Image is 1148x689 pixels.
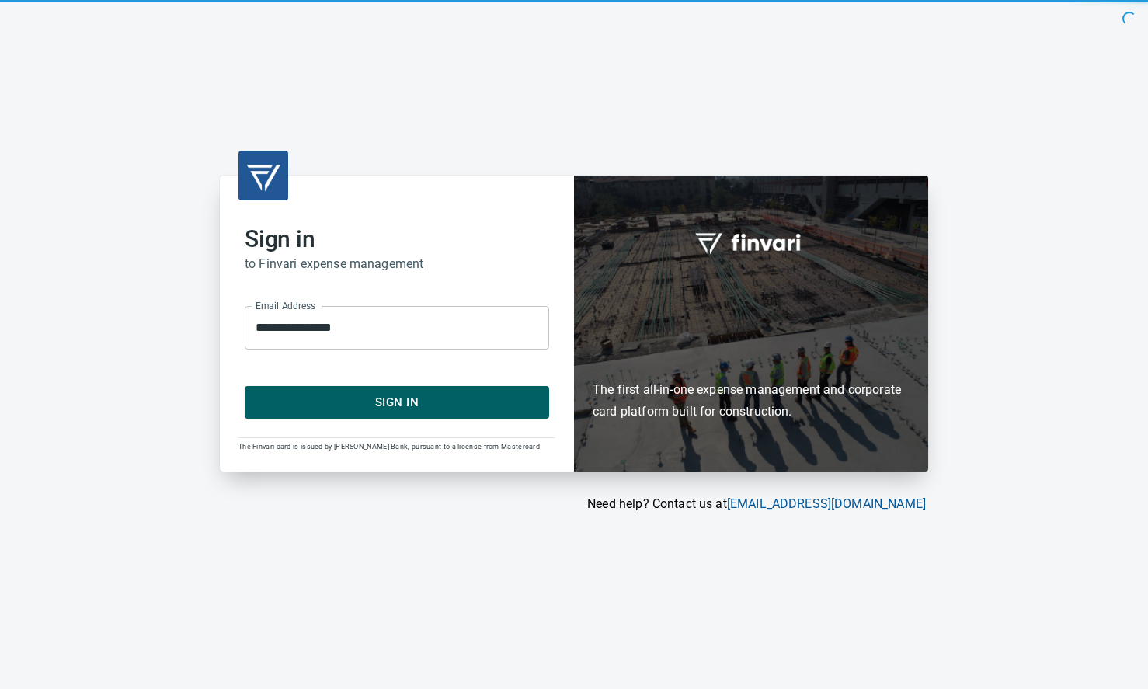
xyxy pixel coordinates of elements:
[245,386,549,419] button: Sign In
[238,443,540,451] span: The Finvari card is issued by [PERSON_NAME] Bank, pursuant to a license from Mastercard
[727,496,926,511] a: [EMAIL_ADDRESS][DOMAIN_NAME]
[262,392,532,412] span: Sign In
[245,253,549,275] h6: to Finvari expense management
[574,176,928,472] div: Finvari
[693,224,809,260] img: fullword_logo_white.png
[593,290,910,423] h6: The first all-in-one expense management and corporate card platform built for construction.
[245,157,282,194] img: transparent_logo.png
[245,225,549,253] h2: Sign in
[220,495,926,513] p: Need help? Contact us at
